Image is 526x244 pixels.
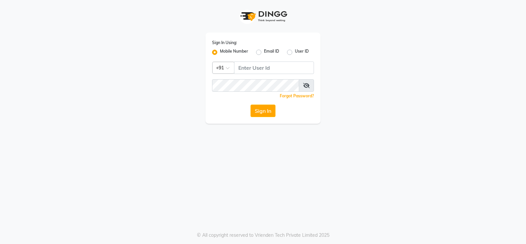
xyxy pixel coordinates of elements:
label: Email ID [264,48,279,56]
a: Forgot Password? [280,93,314,98]
label: User ID [295,48,309,56]
input: Username [234,61,314,74]
label: Mobile Number [220,48,248,56]
input: Username [212,79,299,92]
img: logo1.svg [237,7,289,26]
button: Sign In [251,105,275,117]
label: Sign In Using: [212,40,237,46]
